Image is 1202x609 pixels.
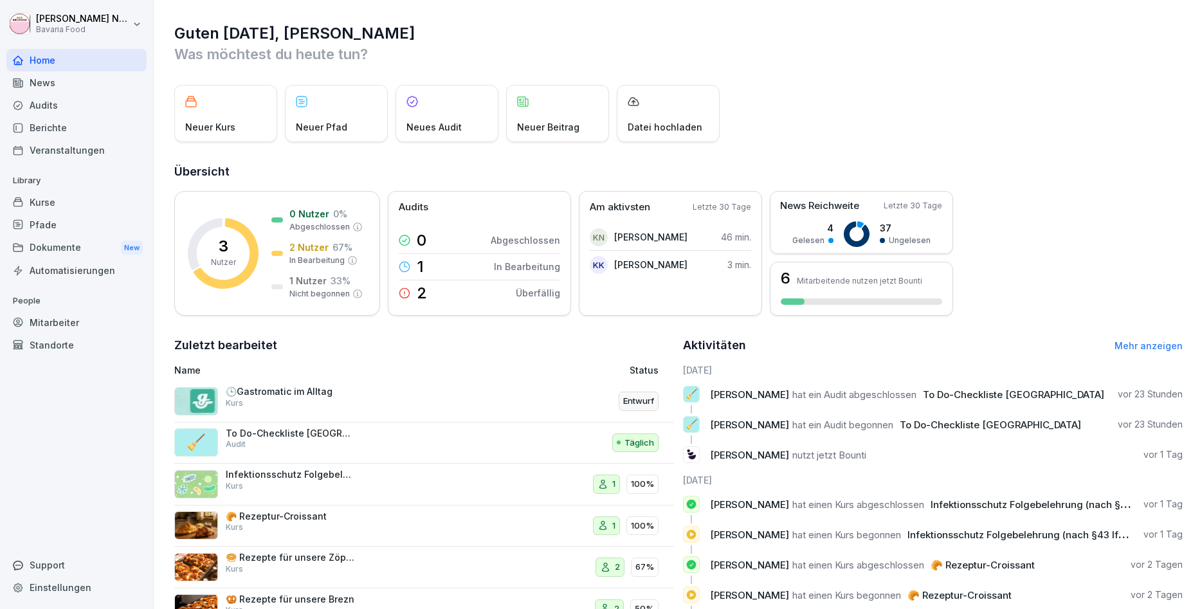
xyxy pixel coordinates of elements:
[710,498,789,511] span: [PERSON_NAME]
[6,49,147,71] a: Home
[683,473,1183,487] h6: [DATE]
[900,419,1081,431] span: To Do-Checkliste [GEOGRAPHIC_DATA]
[289,288,350,300] p: Nicht begonnen
[494,260,560,273] p: In Bearbeitung
[6,116,147,139] a: Berichte
[6,214,147,236] a: Pfade
[6,139,147,161] a: Veranstaltungen
[399,200,428,215] p: Audits
[406,120,462,134] p: Neues Audit
[623,395,654,408] p: Entwurf
[289,207,329,221] p: 0 Nutzer
[296,120,347,134] p: Neuer Pfad
[6,334,147,356] a: Standorte
[6,259,147,282] a: Automatisierungen
[792,498,924,511] span: hat einen Kurs abgeschlossen
[710,529,789,541] span: [PERSON_NAME]
[590,228,608,246] div: KN
[517,120,579,134] p: Neuer Beitrag
[491,233,560,247] p: Abgeschlossen
[516,286,560,300] p: Überfällig
[635,561,654,574] p: 67%
[174,553,218,581] img: g80a8fc6kexzniuu9it64ulf.png
[174,511,218,540] img: uhtymuwb888vgz1ed1ergwse.png
[1131,558,1183,571] p: vor 2 Tagen
[289,274,327,287] p: 1 Nutzer
[174,336,674,354] h2: Zuletzt bearbeitet
[880,221,931,235] p: 37
[174,547,674,588] a: 🥯 Rezepte für unsere ZöpfeKurs267%
[6,191,147,214] div: Kurse
[630,363,659,377] p: Status
[1118,388,1183,401] p: vor 23 Stunden
[792,449,866,461] span: nutzt jetzt Bounti
[6,71,147,94] a: News
[289,241,329,254] p: 2 Nutzer
[226,469,354,480] p: Infektionsschutz Folgebelehrung (nach §43 IfSG)
[710,559,789,571] span: [PERSON_NAME]
[174,505,674,547] a: 🥐 Rezeptur-CroissantKurs1100%
[931,559,1035,571] span: 🥐 Rezeptur-Croissant
[289,255,345,266] p: In Bearbeitung
[907,589,1012,601] span: 🥐 Rezeptur-Croissant
[1143,528,1183,541] p: vor 1 Tag
[174,470,218,498] img: tgff07aey9ahi6f4hltuk21p.png
[1115,340,1183,351] a: Mehr anzeigen
[612,520,615,532] p: 1
[226,439,246,450] p: Audit
[781,271,790,286] h3: 6
[226,552,354,563] p: 🥯 Rezepte für unsere Zöpfe
[923,388,1104,401] span: To Do-Checkliste [GEOGRAPHIC_DATA]
[710,449,789,461] span: [PERSON_NAME]
[332,241,352,254] p: 67 %
[36,25,130,34] p: Bavaria Food
[727,258,751,271] p: 3 min.
[721,230,751,244] p: 46 min.
[907,529,1136,541] span: Infektionsschutz Folgebelehrung (nach §43 IfSG)
[226,480,243,492] p: Kurs
[792,388,916,401] span: hat ein Audit abgeschlossen
[792,419,893,431] span: hat ein Audit begonnen
[289,221,350,233] p: Abgeschlossen
[6,576,147,599] a: Einstellungen
[683,363,1183,377] h6: [DATE]
[686,385,698,403] p: 🧹
[121,241,143,255] div: New
[710,419,789,431] span: [PERSON_NAME]
[226,397,243,409] p: Kurs
[174,387,218,415] img: zf1diywe2uika4nfqdkmjb3e.png
[624,437,654,450] p: Täglich
[226,386,354,397] p: 🕒Gastromatic im Alltag
[174,464,674,505] a: Infektionsschutz Folgebelehrung (nach §43 IfSG)Kurs1100%
[792,529,901,541] span: hat einen Kurs begonnen
[219,239,228,254] p: 3
[174,363,487,377] p: Name
[226,428,354,439] p: To Do-Checkliste [GEOGRAPHIC_DATA]
[792,559,924,571] span: hat einen Kurs abgeschlossen
[792,221,833,235] p: 4
[6,94,147,116] a: Audits
[6,554,147,576] div: Support
[6,311,147,334] a: Mitarbeiter
[686,415,698,433] p: 🧹
[889,235,931,246] p: Ungelesen
[1143,448,1183,461] p: vor 1 Tag
[333,207,347,221] p: 0 %
[36,14,130,24] p: [PERSON_NAME] Neurohr
[614,230,688,244] p: [PERSON_NAME]
[710,589,789,601] span: [PERSON_NAME]
[417,286,427,301] p: 2
[417,233,426,248] p: 0
[615,561,620,574] p: 2
[226,594,354,605] p: 🥨 Rezepte für unsere Brezn
[683,336,746,354] h2: Aktivitäten
[6,236,147,260] div: Dokumente
[174,163,1183,181] h2: Übersicht
[631,520,654,532] p: 100%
